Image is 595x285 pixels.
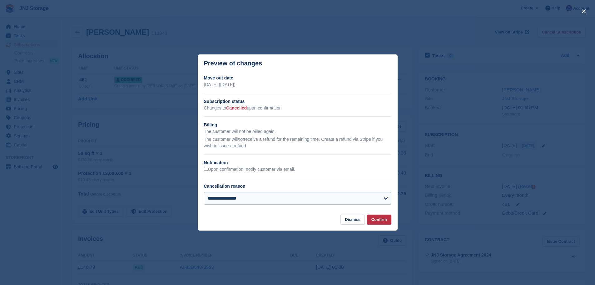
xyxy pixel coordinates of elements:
[579,6,589,16] button: close
[226,105,247,110] span: Cancelled
[204,160,391,166] h2: Notification
[204,75,391,81] h2: Move out date
[204,60,262,67] p: Preview of changes
[367,215,391,225] button: Confirm
[238,137,244,142] em: not
[204,128,391,135] p: The customer will not be billed again.
[204,167,208,171] input: Upon confirmation, notify customer via email.
[204,122,391,128] h2: Billing
[204,184,245,189] label: Cancellation reason
[204,105,391,111] p: Changes to upon confirmation.
[204,136,391,149] p: The customer will receive a refund for the remaining time. Create a refund via Stripe if you wish...
[204,98,391,105] h2: Subscription status
[204,81,391,88] p: [DATE] ([DATE])
[204,167,295,172] label: Upon confirmation, notify customer via email.
[340,215,365,225] button: Dismiss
